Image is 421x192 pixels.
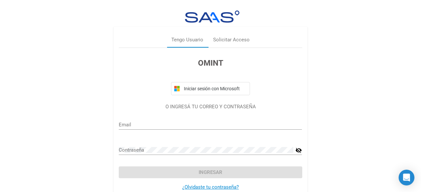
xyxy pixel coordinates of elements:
p: O INGRESÁ TU CORREO Y CONTRASEÑA [119,103,302,111]
a: ¿Olvidaste tu contraseña? [182,184,239,190]
span: Ingresar [199,169,222,175]
button: Ingresar [119,166,302,178]
div: Open Intercom Messenger [399,170,414,185]
mat-icon: visibility_off [295,146,302,154]
button: Iniciar sesión con Microsoft [171,82,250,95]
span: Iniciar sesión con Microsoft [183,86,247,91]
h3: OMINT [119,57,302,69]
div: Tengo Usuario [171,36,203,44]
div: Solicitar Acceso [213,36,250,44]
